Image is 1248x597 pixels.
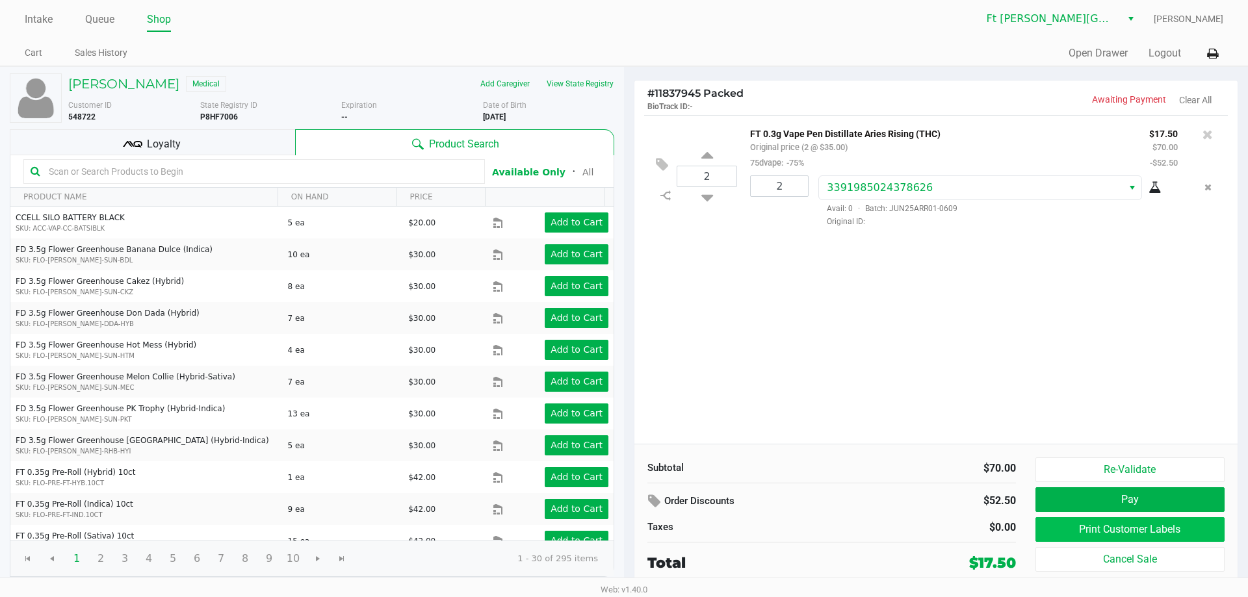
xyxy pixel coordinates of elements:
td: 7 ea [282,302,403,334]
p: SKU: FLO-[PERSON_NAME]-SUN-MEC [16,383,277,392]
div: Order Discounts [647,490,887,513]
div: Taxes [647,520,822,535]
span: $30.00 [408,250,435,259]
app-button-loader: Add to Cart [551,503,603,514]
button: Logout [1149,45,1181,61]
span: Page 10 [281,546,305,571]
span: Web: v1.40.0 [601,585,647,594]
p: Awaiting Payment [936,93,1166,107]
h5: [PERSON_NAME] [68,76,179,92]
span: $30.00 [408,441,435,450]
p: $17.50 [1149,125,1178,139]
kendo-pager-info: 1 - 30 of 295 items [365,552,598,565]
span: Loyalty [147,136,181,152]
span: Ft [PERSON_NAME][GEOGRAPHIC_DATA] [987,11,1113,27]
span: Go to the next page [305,546,330,571]
span: [PERSON_NAME] [1154,12,1223,26]
span: $42.00 [408,473,435,482]
span: $30.00 [408,346,435,355]
td: 7 ea [282,366,403,398]
button: Add to Cart [545,276,608,296]
span: Go to the previous page [47,553,57,564]
td: FD 3.5g Flower Greenhouse Hot Mess (Hybrid) [10,334,282,366]
span: Page 5 [161,546,185,571]
button: Add to Cart [545,340,608,360]
span: Product Search [429,136,499,152]
app-button-loader: Add to Cart [551,376,603,387]
button: All [582,166,593,179]
span: Go to the next page [313,553,323,564]
span: $30.00 [408,409,435,418]
span: 3391985024378626 [827,181,933,194]
button: Add to Cart [545,212,608,233]
td: FD 3.5g Flower Greenhouse Don Dada (Hybrid) [10,302,282,334]
button: Select [1123,176,1141,199]
span: Page 4 [136,546,161,571]
td: 15 ea [282,525,403,557]
p: SKU: FLO-[PERSON_NAME]-SUN-CKZ [16,287,277,297]
p: SKU: FLO-[PERSON_NAME]-SUN-BDL [16,255,277,265]
app-button-loader: Add to Cart [551,535,603,546]
span: $20.00 [408,218,435,227]
th: PRICE [396,188,485,207]
th: ON HAND [278,188,396,207]
td: FD 3.5g Flower Greenhouse PK Trophy (Hybrid-Indica) [10,398,282,429]
app-button-loader: Add to Cart [551,440,603,450]
td: FD 3.5g Flower Greenhouse Banana Dulce (Indica) [10,238,282,270]
div: Subtotal [647,461,822,476]
b: [DATE] [483,112,506,121]
span: State Registry ID [200,101,257,110]
div: $0.00 [842,520,1017,535]
span: Page 6 [185,546,209,571]
span: $42.00 [408,505,435,514]
td: FT 0.35g Pre-Roll (Hybrid) 10ct [10,461,282,493]
span: $30.00 [408,314,435,323]
app-button-loader: Add to Cart [551,408,603,418]
span: Page 7 [209,546,233,571]
p: SKU: FLO-[PERSON_NAME]-SUN-PKT [16,414,277,424]
span: Original ID: [818,216,1178,227]
td: 13 ea [282,398,403,429]
button: Select [1121,7,1140,31]
span: Customer ID [68,101,112,110]
app-button-loader: Add to Cart [551,344,603,355]
inline-svg: Split item qty to new line [654,187,677,204]
span: Go to the previous page [40,546,64,571]
span: Expiration [341,101,377,110]
small: Original price (2 @ $35.00) [750,142,848,152]
button: Add to Cart [545,244,608,264]
div: Total [647,552,880,574]
p: SKU: FLO-PRE-FT-IND.10CT [16,510,277,520]
small: $70.00 [1152,142,1178,152]
span: - [690,102,693,111]
a: Queue [85,10,114,29]
button: Add to Cart [545,435,608,455]
p: SKU: FLO-[PERSON_NAME]-RHB-HYI [16,446,277,456]
a: Sales History [75,45,127,61]
td: 4 ea [282,334,403,366]
span: Medical [186,76,226,92]
app-button-loader: Add to Cart [551,472,603,482]
td: CCELL SILO BATTERY BLACK [10,207,282,238]
button: Clear All [1179,94,1212,107]
button: Cancel Sale [1035,547,1225,572]
span: Page 3 [112,546,137,571]
a: Shop [147,10,171,29]
button: Remove the package from the orderLine [1199,175,1217,199]
span: 11837945 Packed [647,87,744,99]
td: 9 ea [282,493,403,525]
span: Page 9 [257,546,281,571]
button: Re-Validate [1035,457,1225,482]
span: Avail: 0 Batch: JUN25ARR01-0609 [818,204,957,213]
td: 10 ea [282,238,403,270]
span: -75% [783,158,804,168]
button: Add to Cart [545,531,608,551]
span: $30.00 [408,377,435,387]
p: SKU: FLO-PRE-FT-HYB.10CT [16,478,277,488]
app-button-loader: Add to Cart [551,249,603,259]
td: FT 0.35g Pre-Roll (Sativa) 10ct [10,525,282,557]
td: 5 ea [282,207,403,238]
app-button-loader: Add to Cart [551,217,603,227]
div: $70.00 [842,461,1017,476]
button: View State Registry [538,73,614,94]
